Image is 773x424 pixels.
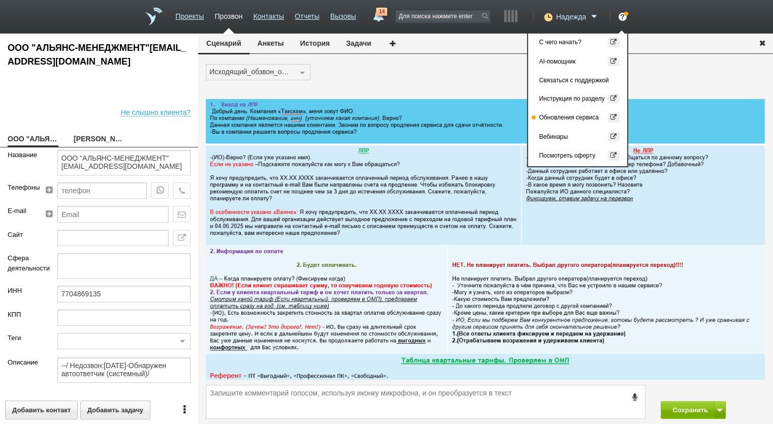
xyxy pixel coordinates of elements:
[295,7,319,22] a: Отчеты
[528,128,627,147] a: Вебинары
[528,109,627,128] a: Обновления сервиса
[330,7,356,22] a: Вызовы
[528,53,627,72] a: AI-помощник
[528,147,627,166] a: Посмотреть оферту
[250,34,292,53] button: Анкеты
[8,286,42,296] label: ИНН
[619,13,627,21] div: ?
[8,133,58,147] a: ООО "АЛЬЯНС-МЕНЕДЖМЕНТ"[EMAIL_ADDRESS][DOMAIN_NAME]
[376,8,387,16] span: 14
[556,11,600,21] a: Надежда
[8,206,34,216] label: E-mail
[8,150,42,160] label: Название
[57,206,169,222] input: Email
[395,10,490,22] input: Для поиска нажмите enter
[121,105,191,116] span: Не слышно клиента?
[528,72,627,90] a: Связаться с поддержкой
[57,183,147,199] input: телефон
[5,401,78,419] button: Добавить контакт
[8,357,42,368] label: Описание
[369,8,387,20] a: 14
[80,401,150,419] button: Добавить задачу
[209,66,295,78] div: Исходящий_обзвон_общий
[198,34,250,54] button: Сценарий
[8,183,34,193] label: Телефоны
[214,7,242,22] a: Прозвон
[8,41,191,69] div: ООО "АЛЬЯНС-МЕНЕДЖМЕНТ"__77045oy@host29.taxcom.ru
[253,7,284,22] a: Контакты
[556,12,586,22] span: Надежда
[528,90,627,109] a: Инструкция по разделу
[292,34,338,53] button: История
[175,7,204,22] a: Проекты
[528,34,627,53] a: С чего начать?
[661,401,714,419] button: Сохранить
[8,310,42,320] label: КПП
[8,253,42,273] label: Сфера деятельности
[8,333,42,343] label: Теги
[145,8,162,25] a: На главную
[8,230,42,240] label: Сайт
[74,133,125,147] a: [PERSON_NAME]
[338,34,380,53] button: Задачи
